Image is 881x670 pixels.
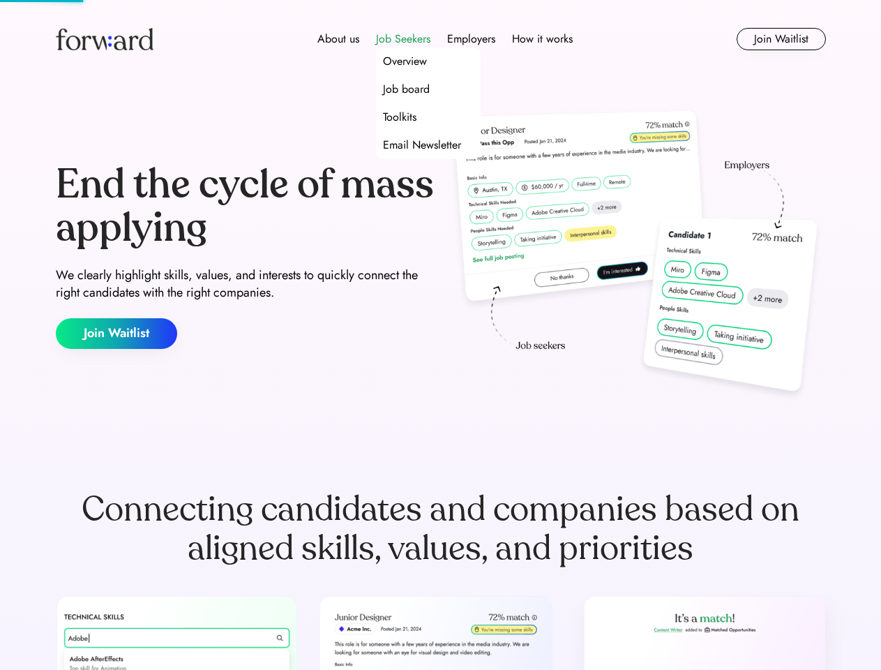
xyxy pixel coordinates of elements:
[383,109,416,126] div: Toolkits
[383,81,430,98] div: Job board
[317,31,359,47] div: About us
[512,31,573,47] div: How it works
[56,163,435,249] div: End the cycle of mass applying
[447,31,495,47] div: Employers
[56,318,177,349] button: Join Waitlist
[383,53,427,70] div: Overview
[56,28,153,50] img: Forward logo
[446,106,826,406] img: hero-image.png
[56,490,826,568] div: Connecting candidates and companies based on aligned skills, values, and priorities
[383,137,461,154] div: Email Newsletter
[376,31,430,47] div: Job Seekers
[737,28,826,50] button: Join Waitlist
[56,267,435,301] div: We clearly highlight skills, values, and interests to quickly connect the right candidates with t...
